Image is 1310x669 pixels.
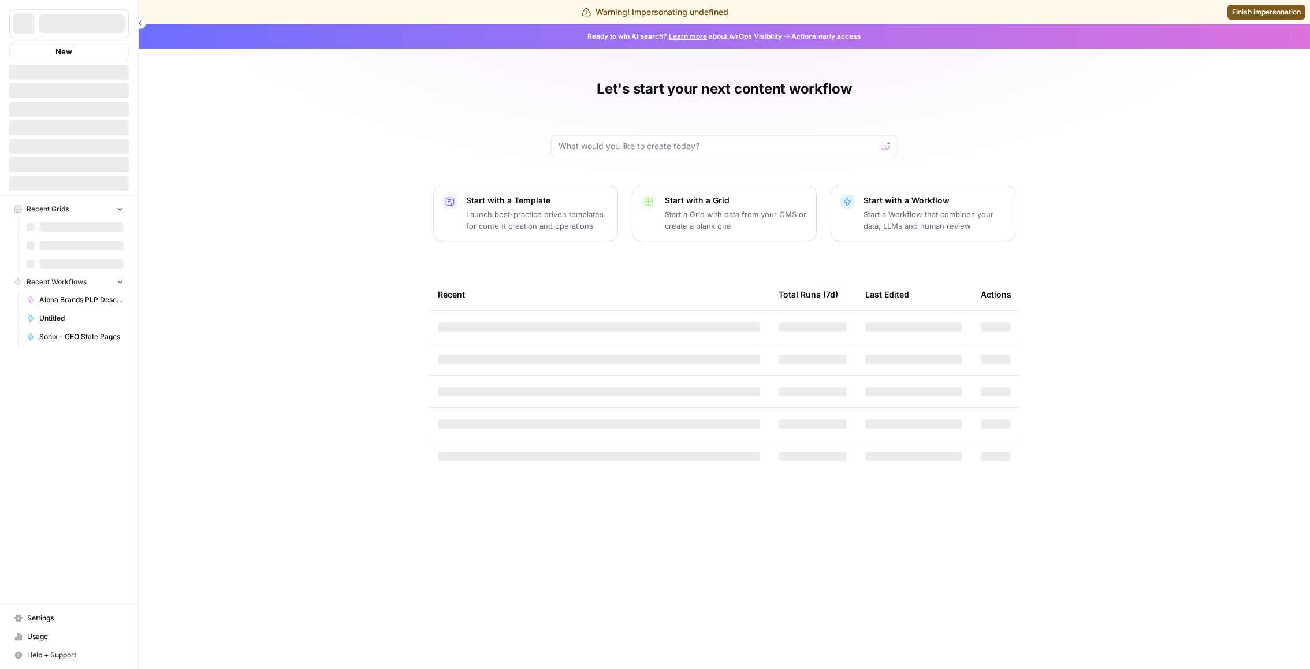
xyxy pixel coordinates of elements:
[1232,7,1301,17] span: Finish impersonation
[21,309,129,328] a: Untitled
[27,204,69,214] span: Recent Grids
[981,278,1011,310] div: Actions
[665,195,807,206] p: Start with a Grid
[27,613,124,623] span: Settings
[587,31,782,42] span: Ready to win AI search? about AirOps Visibility
[39,332,124,342] span: Sonix - GEO State Pages
[438,278,760,310] div: Recent
[864,195,1006,206] p: Start with a Workflow
[9,43,129,60] button: New
[27,650,124,660] span: Help + Support
[831,185,1015,241] button: Start with a WorkflowStart a Workflow that combines your data, LLMs and human review
[21,328,129,346] a: Sonix - GEO State Pages
[9,609,129,627] a: Settings
[21,291,129,309] a: Alpha Brands PLP Descriptions (v2)
[9,200,129,218] button: Recent Grids
[665,209,807,232] p: Start a Grid with data from your CMS or create a blank one
[9,273,129,291] button: Recent Workflows
[39,313,124,324] span: Untitled
[27,277,87,287] span: Recent Workflows
[864,209,1006,232] p: Start a Workflow that combines your data, LLMs and human review
[632,185,817,241] button: Start with a GridStart a Grid with data from your CMS or create a blank one
[597,80,852,98] h1: Let's start your next content workflow
[582,6,728,18] div: Warning! Impersonating undefined
[39,295,124,305] span: Alpha Brands PLP Descriptions (v2)
[433,185,618,241] button: Start with a TemplateLaunch best-practice driven templates for content creation and operations
[1227,5,1305,20] a: Finish impersonation
[55,46,72,57] span: New
[791,31,861,42] span: Actions early access
[559,140,876,152] input: What would you like to create today?
[466,195,608,206] p: Start with a Template
[865,278,909,310] div: Last Edited
[27,631,124,642] span: Usage
[669,32,707,40] a: Learn more
[779,278,838,310] div: Total Runs (7d)
[9,627,129,646] a: Usage
[466,209,608,232] p: Launch best-practice driven templates for content creation and operations
[9,646,129,664] button: Help + Support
